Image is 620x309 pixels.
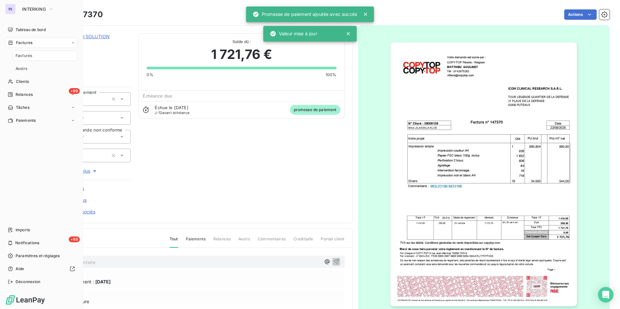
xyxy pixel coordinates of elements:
[16,40,32,46] span: Factures
[16,27,46,33] span: Tableau de bord
[69,88,80,94] span: +99
[16,253,60,259] span: Paramètres et réglages
[16,53,32,59] span: Factures
[15,240,39,246] span: Notifications
[16,227,30,233] span: Imports
[147,72,153,78] span: 0%
[211,45,272,64] span: 1 721,76 €
[155,105,188,110] span: Échue le [DATE]
[321,236,344,247] span: Portail client
[598,287,614,303] div: Open Intercom Messenger
[293,236,313,247] span: Creditsafe
[564,9,597,20] button: Actions
[326,72,337,78] span: 100%
[5,295,45,305] img: Logo LeanPay
[170,236,178,248] span: Tout
[51,41,131,46] span: I58000138
[213,236,231,247] span: Relances
[95,278,111,285] span: [DATE]
[290,105,340,115] span: promesse de paiement
[22,6,46,12] span: INTERKING
[16,92,33,97] span: Relances
[390,42,577,306] img: invoice_thumbnail
[72,168,98,174] span: Voir plus
[16,118,36,123] span: Paiements
[16,66,27,72] span: Avoirs
[253,8,357,20] div: Promesse de paiement ajoutée avec succès
[69,236,80,242] span: +99
[16,79,29,85] span: Clients
[16,105,30,110] span: Tâches
[238,236,250,247] span: Avoirs
[16,266,24,272] span: Aide
[258,236,286,247] span: Commentaires
[39,167,131,175] button: Voir plus
[5,4,16,14] div: IN
[143,93,172,98] span: Échéance due
[155,111,189,115] span: avant échéance
[5,264,77,274] a: Aide
[16,279,41,285] span: Déconnexion
[155,110,162,115] span: J-12
[147,39,336,45] span: Solde dû :
[270,28,317,40] div: Valeur mise à jour
[186,236,206,247] span: Paiements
